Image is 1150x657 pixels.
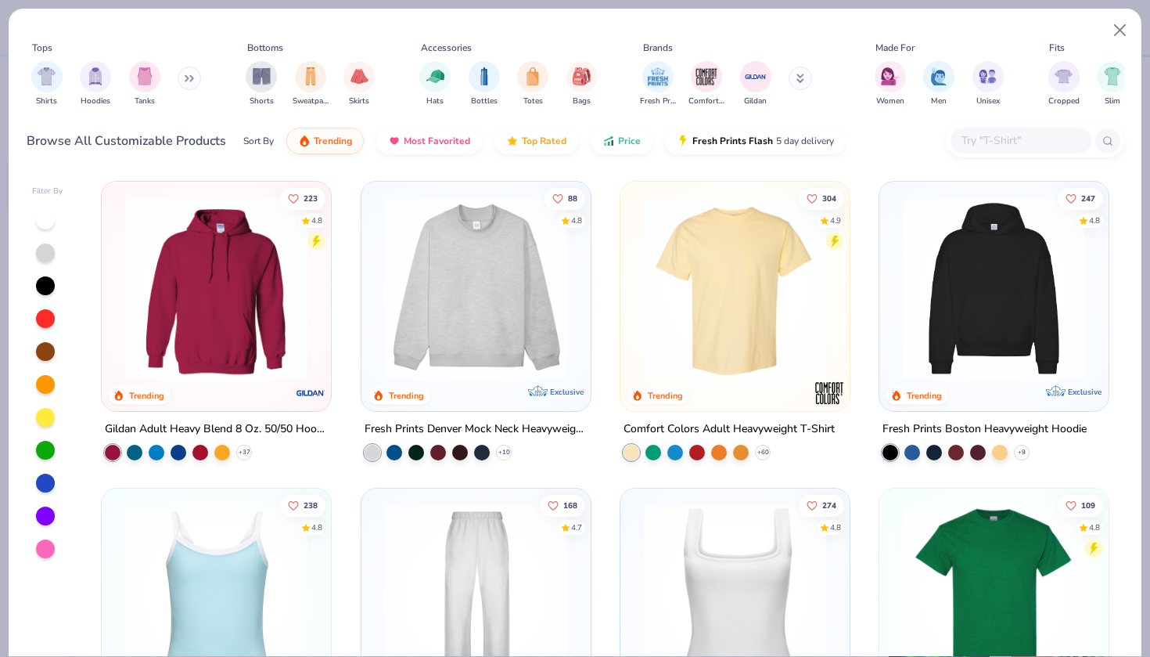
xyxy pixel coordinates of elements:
img: Shorts Image [253,67,271,85]
span: 168 [562,502,577,510]
div: filter for Shirts [31,61,63,107]
div: 4.8 [1089,522,1100,534]
div: filter for Men [923,61,954,107]
button: Like [1058,495,1103,517]
img: Fresh Prints Image [646,65,670,88]
img: Comfort Colors Image [695,65,718,88]
button: filter button [246,61,277,107]
span: Fresh Prints Flash [692,135,773,147]
span: + 37 [239,448,250,457]
span: Hoodies [81,96,110,107]
div: 4.8 [311,522,322,534]
span: 238 [304,502,318,510]
span: Trending [314,135,352,147]
button: Price [591,128,652,154]
span: Women [876,96,904,107]
button: filter button [640,61,676,107]
button: Like [799,187,844,209]
div: Bottoms [247,41,283,55]
button: filter button [129,61,160,107]
div: Tops [32,41,52,55]
div: filter for Bottles [469,61,500,107]
img: Hats Image [426,67,444,85]
div: Fresh Prints Denver Mock Neck Heavyweight Sweatshirt [365,420,588,439]
button: filter button [972,61,1004,107]
button: Like [539,495,584,517]
span: Top Rated [522,135,566,147]
span: 274 [822,502,836,510]
div: 4.9 [830,215,841,226]
div: filter for Unisex [972,61,1004,107]
button: Like [280,495,325,517]
img: Women Image [881,67,899,85]
img: Bottles Image [476,67,493,85]
span: Fresh Prints [640,96,676,107]
div: 4.8 [311,215,322,226]
button: Top Rated [494,128,578,154]
span: 247 [1081,194,1095,202]
div: Comfort Colors Adult Heavyweight T-Shirt [624,420,835,439]
img: 91acfc32-fd48-4d6b-bdad-a4c1a30ac3fc [895,197,1093,380]
div: Fits [1049,41,1065,55]
span: Hats [426,96,444,107]
span: Gildan [744,96,767,107]
span: 304 [822,194,836,202]
button: Most Favorited [376,128,482,154]
span: + 10 [498,448,509,457]
img: Sweatpants Image [302,67,319,85]
span: 88 [567,194,577,202]
span: Cropped [1048,96,1080,107]
button: Like [544,187,584,209]
span: Totes [523,96,543,107]
button: filter button [1048,61,1080,107]
img: TopRated.gif [506,135,519,147]
button: filter button [419,61,451,107]
div: Sort By [243,134,274,148]
img: Gildan Image [744,65,767,88]
img: Men Image [930,67,947,85]
button: Fresh Prints Flash5 day delivery [665,128,846,154]
span: Skirts [349,96,369,107]
span: Shorts [250,96,274,107]
div: filter for Skirts [343,61,375,107]
span: Comfort Colors [688,96,724,107]
img: Tanks Image [136,67,153,85]
div: filter for Comfort Colors [688,61,724,107]
button: Like [799,495,844,517]
img: 01756b78-01f6-4cc6-8d8a-3c30c1a0c8ac [117,197,315,380]
span: Slim [1105,96,1120,107]
div: filter for Tanks [129,61,160,107]
div: Fresh Prints Boston Heavyweight Hoodie [882,420,1087,439]
div: filter for Gildan [740,61,771,107]
img: Gildan logo [296,377,327,409]
img: trending.gif [298,135,311,147]
div: filter for Bags [566,61,598,107]
button: filter button [469,61,500,107]
span: + 9 [1018,448,1026,457]
div: filter for Hats [419,61,451,107]
div: filter for Shorts [246,61,277,107]
img: Bags Image [573,67,590,85]
img: Hoodies Image [87,67,104,85]
span: Men [931,96,947,107]
span: Shirts [36,96,57,107]
div: Accessories [421,41,472,55]
button: Close [1105,16,1135,45]
div: Filter By [32,186,63,197]
button: filter button [688,61,724,107]
img: Comfort Colors logo [814,377,845,409]
button: filter button [80,61,111,107]
div: 4.8 [830,522,841,534]
img: Skirts Image [350,67,368,85]
button: filter button [740,61,771,107]
div: filter for Cropped [1048,61,1080,107]
button: filter button [566,61,598,107]
span: Exclusive [1068,387,1101,397]
div: Browse All Customizable Products [27,132,226,150]
img: Totes Image [524,67,541,85]
img: Slim Image [1104,67,1121,85]
div: Brands [643,41,673,55]
div: filter for Hoodies [80,61,111,107]
div: filter for Totes [517,61,548,107]
span: + 60 [756,448,768,457]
